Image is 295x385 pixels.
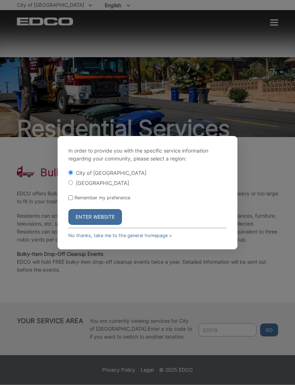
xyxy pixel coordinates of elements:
[76,170,146,176] label: City of [GEOGRAPHIC_DATA]
[76,180,129,186] label: [GEOGRAPHIC_DATA]
[68,147,227,163] p: In order to provide you with the specific service information regarding your community, please se...
[68,209,122,225] button: Enter Website
[74,195,130,200] label: Remember my preference
[68,233,172,238] a: No thanks, take me to the general homepage >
